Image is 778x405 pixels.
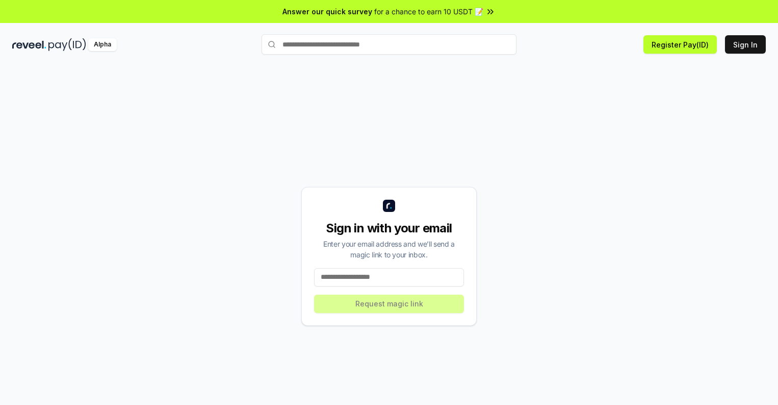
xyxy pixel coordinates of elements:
div: Sign in with your email [314,220,464,236]
img: logo_small [383,200,395,212]
img: pay_id [48,38,86,51]
span: for a chance to earn 10 USDT 📝 [374,6,483,17]
img: reveel_dark [12,38,46,51]
button: Register Pay(ID) [643,35,717,54]
span: Answer our quick survey [282,6,372,17]
button: Sign In [725,35,766,54]
div: Alpha [88,38,117,51]
div: Enter your email address and we’ll send a magic link to your inbox. [314,239,464,260]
